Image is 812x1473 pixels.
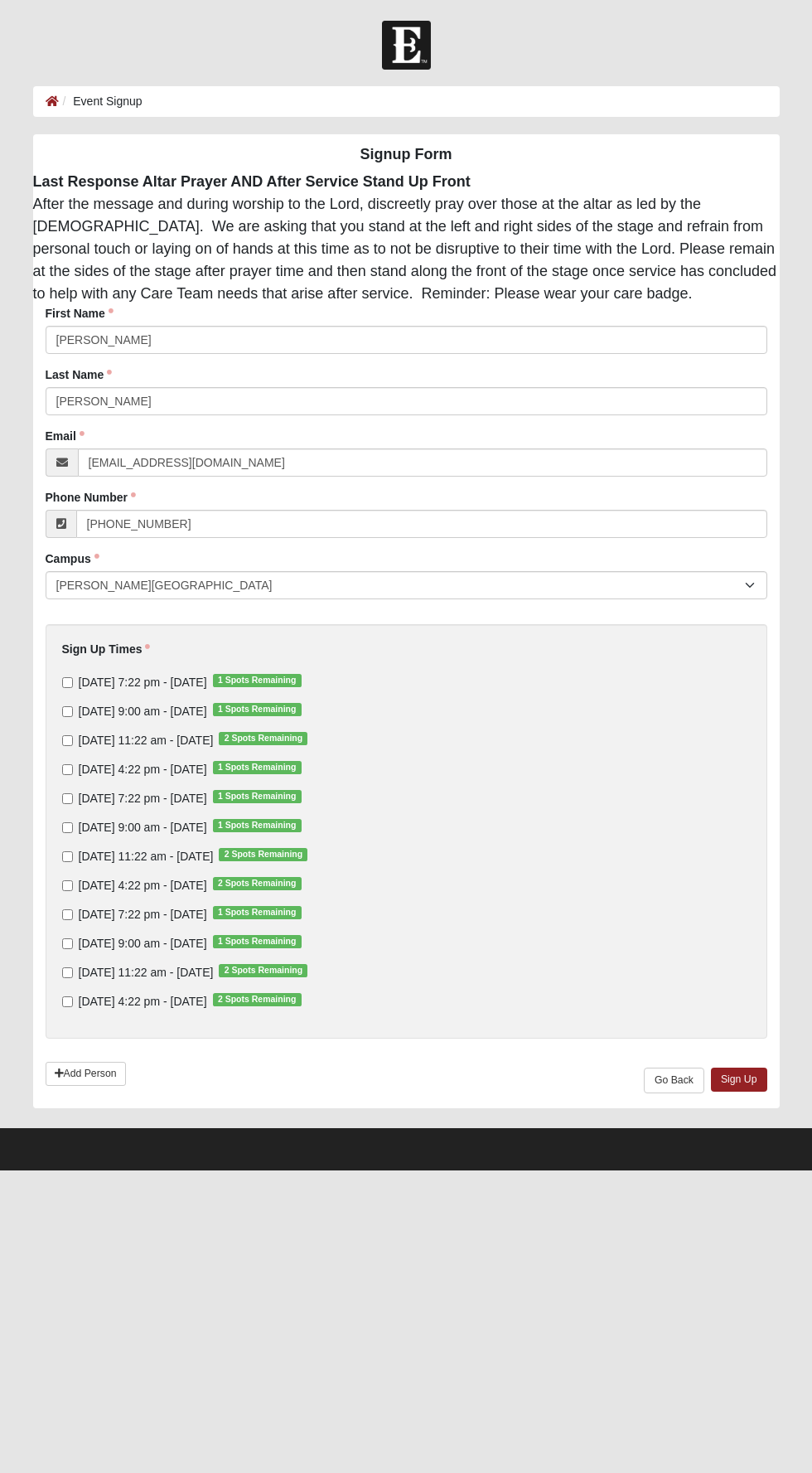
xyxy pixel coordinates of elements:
[62,909,73,920] input: [DATE] 7:22 pm - [DATE]1 Spots Remaining
[62,996,73,1007] input: [DATE] 4:22 pm - [DATE]2 Spots Remaining
[213,877,302,890] span: 2 Spots Remaining
[62,851,73,862] input: [DATE] 11:22 am - [DATE]2 Spots Remaining
[79,937,207,950] span: [DATE] 9:00 am - [DATE]
[79,676,207,689] span: [DATE] 7:22 pm - [DATE]
[62,641,151,657] label: Sign Up Times
[62,793,73,804] input: [DATE] 7:22 pm - [DATE]1 Spots Remaining
[79,879,207,892] span: [DATE] 4:22 pm - [DATE]
[79,792,207,805] span: [DATE] 7:22 pm - [DATE]
[219,964,307,977] span: 2 Spots Remaining
[62,735,73,746] input: [DATE] 11:22 am - [DATE]2 Spots Remaining
[213,819,302,832] span: 1 Spots Remaining
[79,850,214,863] span: [DATE] 11:22 am - [DATE]
[79,995,207,1008] span: [DATE] 4:22 pm - [DATE]
[79,966,214,979] span: [DATE] 11:22 am - [DATE]
[219,732,307,745] span: 2 Spots Remaining
[62,822,73,833] input: [DATE] 9:00 am - [DATE]1 Spots Remaining
[213,703,302,716] span: 1 Spots Remaining
[46,489,137,506] label: Phone Number
[79,908,207,921] span: [DATE] 7:22 pm - [DATE]
[79,763,207,776] span: [DATE] 4:22 pm - [DATE]
[46,366,113,383] label: Last Name
[79,705,207,718] span: [DATE] 9:00 am - [DATE]
[213,761,302,774] span: 1 Spots Remaining
[33,173,471,190] strong: Last Response Altar Prayer AND After Service Stand Up Front
[59,93,143,110] li: Event Signup
[33,146,780,164] h4: Signup Form
[62,967,73,978] input: [DATE] 11:22 am - [DATE]2 Spots Remaining
[213,790,302,803] span: 1 Spots Remaining
[46,305,114,322] label: First Name
[79,734,214,747] span: [DATE] 11:22 am - [DATE]
[46,1062,126,1086] a: Add Person
[62,938,73,949] input: [DATE] 9:00 am - [DATE]1 Spots Remaining
[382,21,431,70] img: Church of Eleven22 Logo
[62,764,73,775] input: [DATE] 4:22 pm - [DATE]1 Spots Remaining
[711,1068,767,1092] a: Sign Up
[644,1068,704,1093] a: Go Back
[46,550,99,567] label: Campus
[62,677,73,688] input: [DATE] 7:22 pm - [DATE]1 Spots Remaining
[213,935,302,948] span: 1 Spots Remaining
[46,428,85,444] label: Email
[62,880,73,891] input: [DATE] 4:22 pm - [DATE]2 Spots Remaining
[21,171,792,305] div: After the message and during worship to the Lord, discreetly pray over those at the altar as led ...
[213,674,302,687] span: 1 Spots Remaining
[62,706,73,717] input: [DATE] 9:00 am - [DATE]1 Spots Remaining
[79,821,207,834] span: [DATE] 9:00 am - [DATE]
[213,993,302,1006] span: 2 Spots Remaining
[219,848,307,861] span: 2 Spots Remaining
[213,906,302,919] span: 1 Spots Remaining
